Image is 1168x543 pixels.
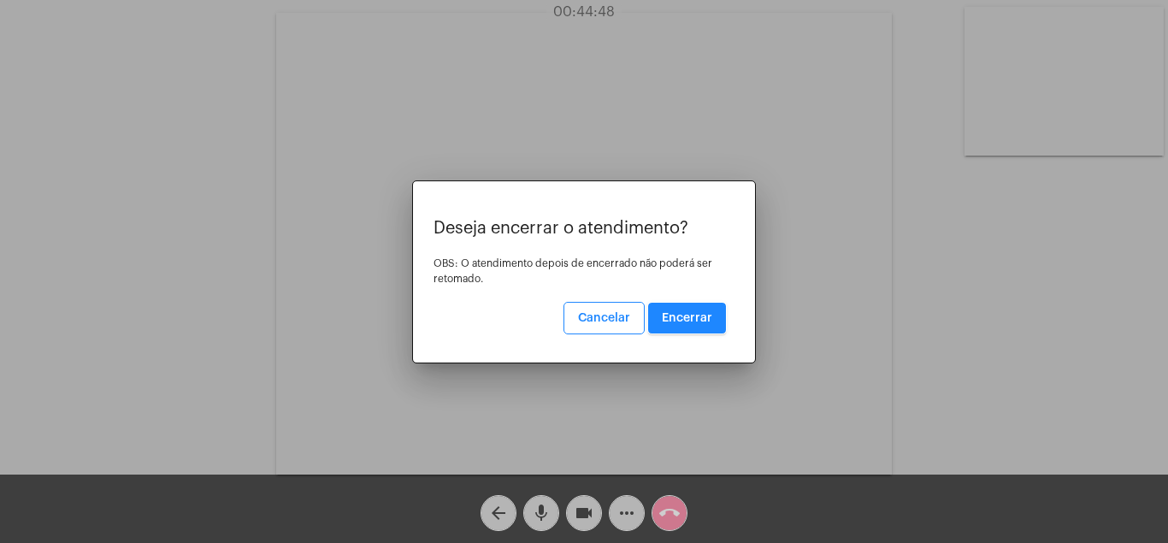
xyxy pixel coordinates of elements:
[564,303,644,333] button: Cancelar
[434,219,734,238] p: Deseja encerrar o atendimento?
[434,258,712,284] span: OBS: O atendimento depois de encerrado não poderá ser retomado.
[662,312,712,324] span: Encerrar
[648,303,726,333] button: Encerrar
[578,312,630,324] span: Cancelar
